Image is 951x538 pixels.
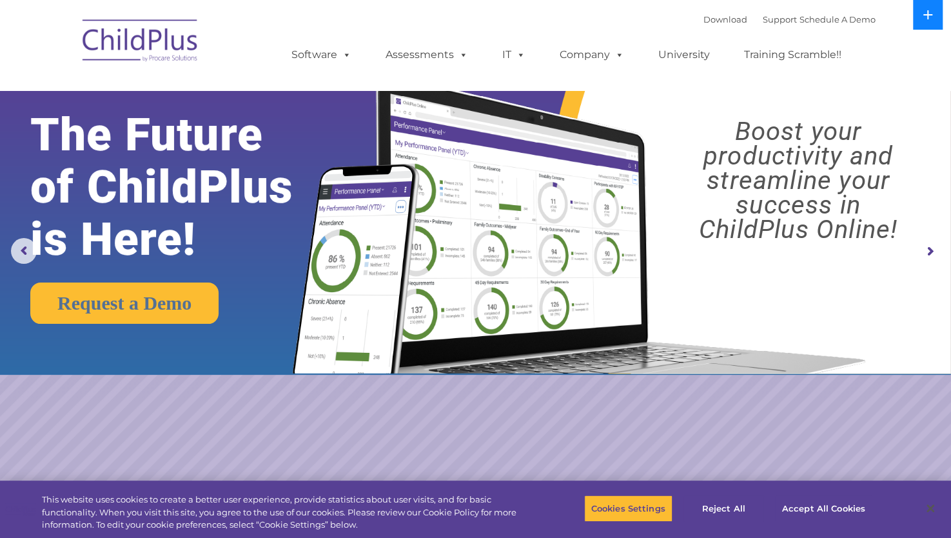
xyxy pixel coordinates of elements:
a: IT [489,42,538,68]
a: Download [703,14,747,25]
a: Request a Demo [30,283,219,324]
font: | [703,14,876,25]
button: Close [916,494,945,523]
a: Assessments [373,42,481,68]
a: Support [763,14,797,25]
rs-layer: The Future of ChildPlus is Here! [30,108,334,265]
img: ChildPlus by Procare Solutions [76,10,205,75]
button: Reject All [683,495,764,522]
a: Schedule A Demo [799,14,876,25]
rs-layer: Boost your productivity and streamline your success in ChildPlus Online! [657,119,939,242]
button: Cookies Settings [584,495,672,522]
a: Company [547,42,637,68]
span: Last name [179,85,219,95]
button: Accept All Cookies [775,495,872,522]
a: University [645,42,723,68]
a: Training Scramble!! [731,42,854,68]
div: This website uses cookies to create a better user experience, provide statistics about user visit... [42,493,523,532]
span: Phone number [179,138,234,148]
a: Software [279,42,364,68]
